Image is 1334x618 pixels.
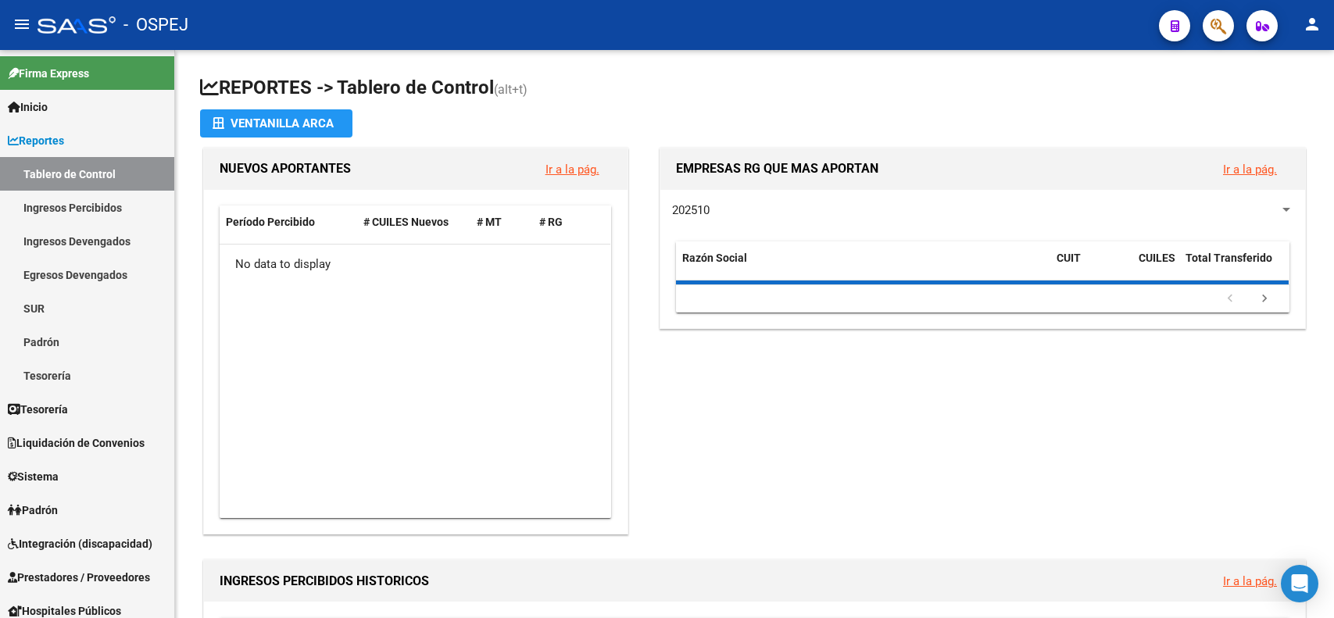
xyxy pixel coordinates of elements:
span: Razón Social [682,252,747,264]
span: # RG [539,216,563,228]
span: - OSPEJ [123,8,188,42]
button: Ir a la pág. [533,155,612,184]
span: # CUILES Nuevos [363,216,449,228]
span: # MT [477,216,502,228]
datatable-header-cell: Período Percibido [220,205,357,239]
datatable-header-cell: # MT [470,205,533,239]
span: Total Transferido [1186,252,1272,264]
div: Open Intercom Messenger [1281,565,1318,602]
a: go to previous page [1215,291,1245,308]
h1: REPORTES -> Tablero de Control [200,75,1309,102]
a: Ir a la pág. [545,163,599,177]
span: (alt+t) [494,82,528,97]
a: Ir a la pág. [1223,163,1277,177]
span: Sistema [8,468,59,485]
span: Tesorería [8,401,68,418]
button: Ventanilla ARCA [200,109,352,138]
datatable-header-cell: Razón Social [676,241,1050,293]
span: Inicio [8,98,48,116]
datatable-header-cell: CUILES [1132,241,1179,293]
datatable-header-cell: CUIT [1050,241,1132,293]
span: INGRESOS PERCIBIDOS HISTORICOS [220,573,429,588]
span: Prestadores / Proveedores [8,569,150,586]
a: Ir a la pág. [1223,574,1277,588]
span: NUEVOS APORTANTES [220,161,351,176]
mat-icon: menu [13,15,31,34]
span: Firma Express [8,65,89,82]
mat-icon: person [1303,15,1321,34]
span: Reportes [8,132,64,149]
span: Padrón [8,502,58,519]
span: 202510 [672,203,710,217]
button: Ir a la pág. [1211,566,1289,595]
div: No data to display [220,245,610,284]
span: CUIT [1057,252,1081,264]
span: Integración (discapacidad) [8,535,152,552]
datatable-header-cell: # CUILES Nuevos [357,205,471,239]
datatable-header-cell: # RG [533,205,595,239]
span: Período Percibido [226,216,315,228]
button: Ir a la pág. [1211,155,1289,184]
span: EMPRESAS RG QUE MAS APORTAN [676,161,878,176]
a: go to next page [1250,291,1279,308]
datatable-header-cell: Total Transferido [1179,241,1289,293]
span: CUILES [1139,252,1175,264]
span: Liquidación de Convenios [8,434,145,452]
div: Ventanilla ARCA [213,109,340,138]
